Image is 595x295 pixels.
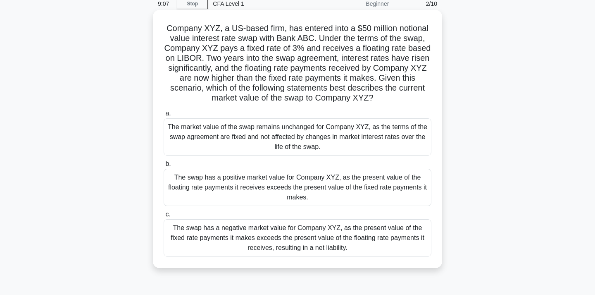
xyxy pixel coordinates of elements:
[164,118,431,156] div: The market value of the swap remains unchanged for Company XYZ, as the terms of the swap agreemen...
[165,110,171,117] span: a.
[164,169,431,206] div: The swap has a positive market value for Company XYZ, as the present value of the floating rate p...
[165,211,170,218] span: c.
[163,23,432,103] h5: Company XYZ, a US-based firm, has entered into a $50 million notional value interest rate swap wi...
[164,219,431,257] div: The swap has a negative market value for Company XYZ, as the present value of the fixed rate paym...
[165,160,171,167] span: b.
